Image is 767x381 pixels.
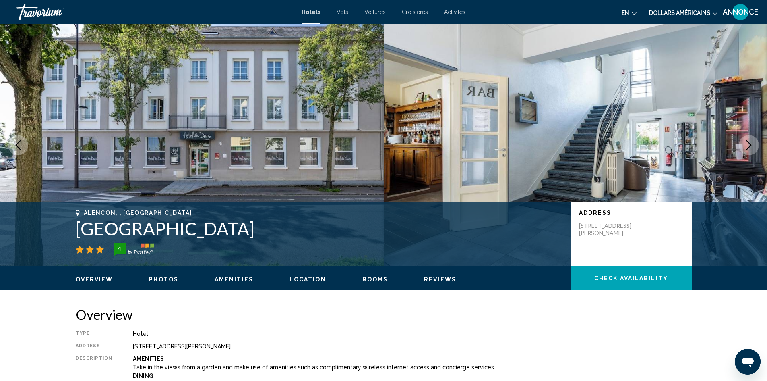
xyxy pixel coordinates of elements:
img: trustyou-badge-hor.svg [114,243,154,256]
button: Changer de langue [622,7,637,19]
button: Amenities [215,276,253,283]
span: Alencon, , [GEOGRAPHIC_DATA] [84,210,192,216]
a: Travorium [16,4,294,20]
p: Take in the views from a garden and make use of amenities such as complimentary wireless internet... [133,364,692,371]
a: Hôtels [302,9,320,15]
button: Location [289,276,326,283]
h2: Overview [76,306,692,323]
span: Check Availability [594,275,668,282]
b: Amenities [133,356,164,362]
button: Menu utilisateur [730,4,751,21]
b: Dining [133,373,153,379]
a: Vols [337,9,348,15]
button: Rooms [362,276,388,283]
span: Amenities [215,276,253,283]
span: Rooms [362,276,388,283]
button: Check Availability [571,266,692,290]
span: Overview [76,276,113,283]
h1: [GEOGRAPHIC_DATA] [76,218,563,239]
a: Croisières [402,9,428,15]
iframe: Bouton de lancement de la fenêtre de messagerie [735,349,761,375]
div: 4 [112,244,128,254]
span: Photos [149,276,178,283]
button: Changer de devise [649,7,718,19]
span: Location [289,276,326,283]
p: [STREET_ADDRESS][PERSON_NAME] [579,222,643,237]
button: Photos [149,276,178,283]
p: Address [579,210,684,216]
button: Next image [739,135,759,155]
button: Previous image [8,135,28,155]
div: [STREET_ADDRESS][PERSON_NAME] [133,343,692,350]
font: en [622,10,629,16]
a: Voitures [364,9,386,15]
font: dollars américains [649,10,710,16]
div: Type [76,331,113,337]
div: Address [76,343,113,350]
a: Activités [444,9,465,15]
button: Reviews [424,276,456,283]
div: Hotel [133,331,692,337]
span: Reviews [424,276,456,283]
button: Overview [76,276,113,283]
font: ANNONCE [723,8,759,16]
